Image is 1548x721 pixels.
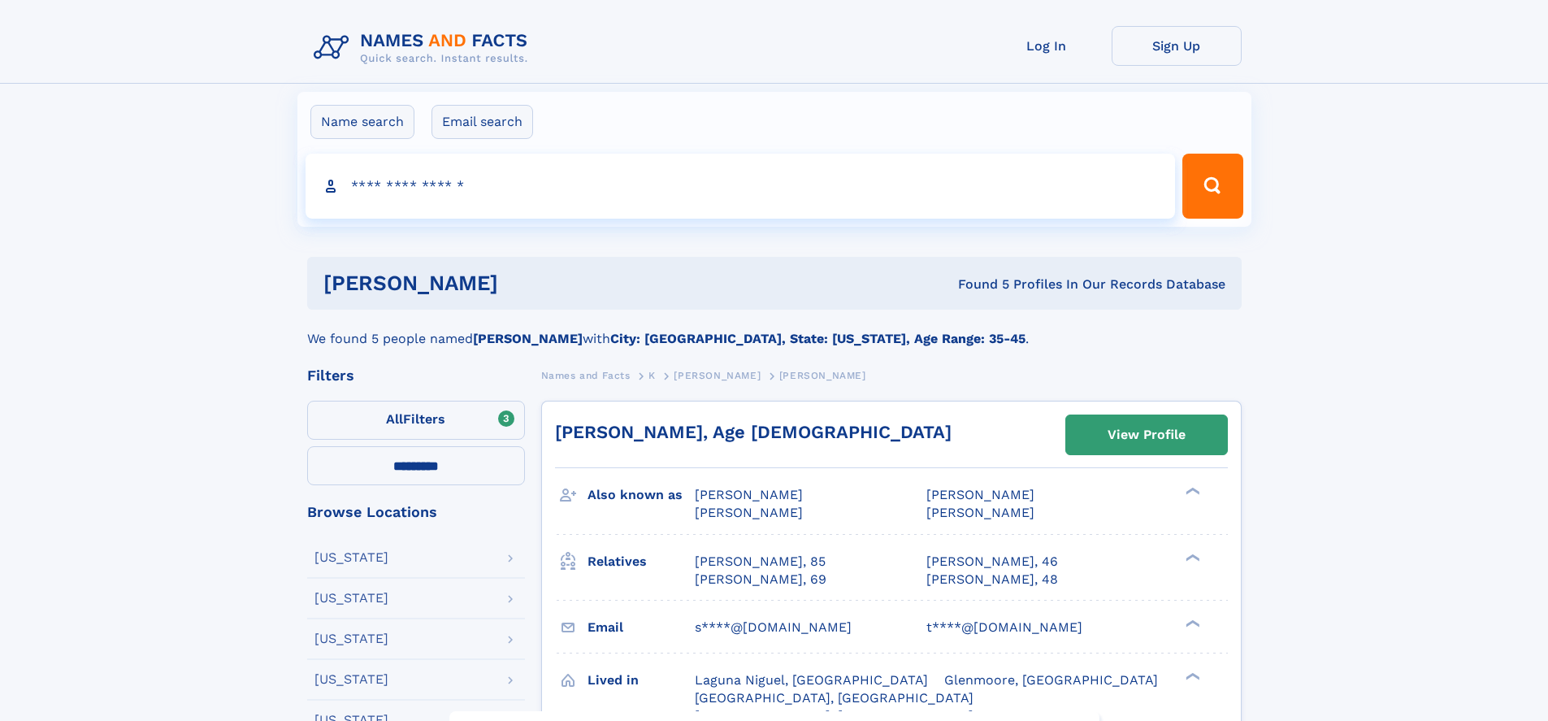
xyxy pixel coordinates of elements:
a: View Profile [1066,415,1227,454]
span: Laguna Niguel, [GEOGRAPHIC_DATA] [695,672,928,688]
h1: [PERSON_NAME] [323,273,728,293]
h3: Email [588,614,695,641]
span: [PERSON_NAME] [695,505,803,520]
a: Names and Facts [541,365,631,385]
b: City: [GEOGRAPHIC_DATA], State: [US_STATE], Age Range: 35-45 [610,331,1025,346]
div: [US_STATE] [314,632,388,645]
span: [GEOGRAPHIC_DATA], [GEOGRAPHIC_DATA] [695,690,973,706]
h3: Lived in [588,667,695,694]
span: [PERSON_NAME] [779,370,866,381]
h3: Relatives [588,548,695,575]
a: K [648,365,656,385]
span: Glenmoore, [GEOGRAPHIC_DATA] [944,672,1158,688]
span: [PERSON_NAME] [674,370,761,381]
div: Found 5 Profiles In Our Records Database [728,276,1225,293]
div: We found 5 people named with . [307,310,1242,349]
label: Name search [310,105,414,139]
div: Filters [307,368,525,383]
label: Email search [431,105,533,139]
a: [PERSON_NAME], Age [DEMOGRAPHIC_DATA] [555,422,952,442]
span: K [648,370,656,381]
label: Filters [307,401,525,440]
button: Search Button [1182,154,1242,219]
div: [US_STATE] [314,592,388,605]
a: [PERSON_NAME] [674,365,761,385]
div: [US_STATE] [314,673,388,686]
span: [PERSON_NAME] [926,487,1034,502]
div: ❯ [1182,671,1201,681]
input: search input [306,154,1176,219]
a: [PERSON_NAME], 48 [926,571,1058,589]
a: Log In [982,26,1112,66]
span: All [386,411,403,427]
div: ❯ [1182,618,1201,628]
span: [PERSON_NAME] [695,487,803,502]
a: [PERSON_NAME], 85 [695,553,826,571]
div: ❯ [1182,486,1201,497]
span: [PERSON_NAME] [926,505,1034,520]
div: [US_STATE] [314,551,388,564]
a: [PERSON_NAME], 69 [695,571,826,589]
img: Logo Names and Facts [307,26,541,70]
h3: Also known as [588,481,695,509]
div: Browse Locations [307,505,525,519]
a: [PERSON_NAME], 46 [926,553,1058,571]
a: Sign Up [1112,26,1242,66]
div: View Profile [1108,416,1186,454]
div: ❯ [1182,552,1201,562]
b: [PERSON_NAME] [473,331,583,346]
